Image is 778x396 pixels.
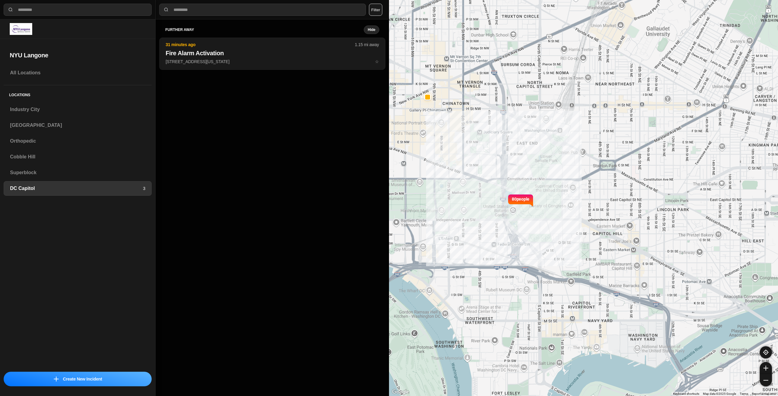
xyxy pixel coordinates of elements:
a: Superblock [4,165,152,180]
img: notch [529,193,534,207]
h3: Industry City [10,106,145,113]
img: logo [10,23,32,35]
small: Hide [368,27,375,32]
a: All Locations [4,66,152,80]
img: search [8,7,14,13]
img: Google [391,388,411,396]
button: zoom-out [760,374,772,386]
a: DC Capitol3 [4,181,152,196]
button: Keyboard shortcuts [673,392,699,396]
img: notch [507,193,512,207]
a: Industry City [4,102,152,117]
h3: Superblock [10,169,145,176]
a: Report a map error [752,392,776,395]
h2: Fire Alarm Activation [166,49,379,57]
a: Open this area in Google Maps (opens a new window) [391,388,411,396]
p: 80 people [512,196,529,209]
img: search [163,7,169,13]
h3: Cobble Hill [10,153,145,161]
span: star [375,59,379,64]
img: recenter [763,350,769,355]
img: icon [54,377,59,381]
h3: DC Capitol [10,185,143,192]
p: 1.15 mi away [355,42,379,48]
button: recenter [760,346,772,358]
a: Orthopedic [4,134,152,148]
h3: Orthopedic [10,137,145,145]
h3: [GEOGRAPHIC_DATA] [10,122,145,129]
h2: NYU Langone [10,51,146,59]
p: [STREET_ADDRESS][US_STATE] [166,59,379,65]
p: 3 [143,185,145,191]
a: 31 minutes ago1.15 mi awayFire Alarm Activation[STREET_ADDRESS][US_STATE]star [159,59,385,64]
button: Hide [364,25,379,34]
button: Filter [369,4,382,16]
button: zoom-in [760,362,772,374]
button: 31 minutes ago1.15 mi awayFire Alarm Activation[STREET_ADDRESS][US_STATE]star [159,38,385,70]
span: Map data ©2025 Google [703,392,736,395]
img: zoom-out [763,378,768,383]
button: iconCreate New Incident [4,372,152,386]
a: Cobble Hill [4,150,152,164]
h5: Locations [4,85,152,102]
img: zoom-in [763,366,768,371]
p: Create New Incident [63,376,102,382]
a: [GEOGRAPHIC_DATA] [4,118,152,133]
p: 31 minutes ago [166,42,355,48]
a: Terms (opens in new tab) [740,392,748,395]
h5: further away [165,27,364,32]
h3: All Locations [10,69,145,76]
